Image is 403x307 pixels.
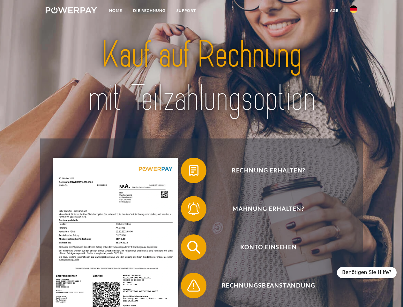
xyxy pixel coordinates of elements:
iframe: Button to launch messaging window [377,281,398,302]
button: Konto einsehen [181,234,347,260]
a: Home [104,5,128,16]
a: SUPPORT [171,5,201,16]
img: qb_bill.svg [186,162,202,178]
div: Benötigen Sie Hilfe? [337,267,397,278]
span: Mahnung erhalten? [190,196,347,222]
span: Rechnungsbeanstandung [190,273,347,298]
button: Rechnung erhalten? [181,158,347,183]
span: Konto einsehen [190,234,347,260]
img: logo-powerpay-white.svg [46,7,97,13]
span: Rechnung erhalten? [190,158,347,183]
img: title-powerpay_de.svg [61,31,342,122]
button: Rechnungsbeanstandung [181,273,347,298]
img: qb_warning.svg [186,278,202,294]
img: de [350,5,357,13]
a: DIE RECHNUNG [128,5,171,16]
img: qb_bell.svg [186,201,202,217]
a: agb [325,5,344,16]
button: Mahnung erhalten? [181,196,347,222]
img: qb_search.svg [186,239,202,255]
